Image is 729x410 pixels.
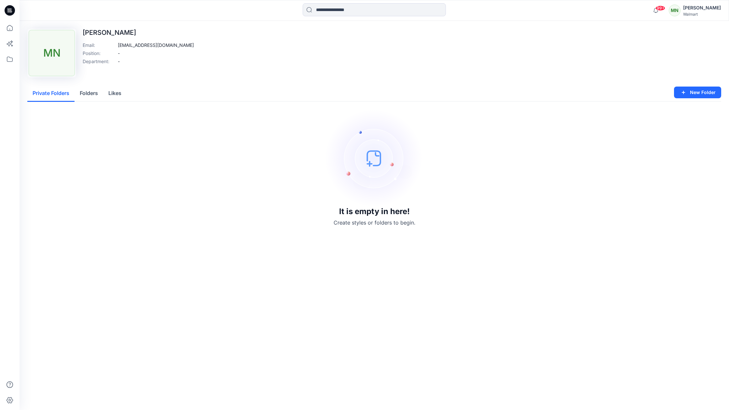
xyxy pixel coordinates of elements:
[118,42,194,48] p: [EMAIL_ADDRESS][DOMAIN_NAME]
[325,109,423,207] img: empty-state-image.svg
[27,85,75,102] button: Private Folders
[118,58,120,65] p: -
[83,58,115,65] p: Department :
[334,219,415,226] p: Create styles or folders to begin.
[103,85,127,102] button: Likes
[75,85,103,102] button: Folders
[83,50,115,57] p: Position :
[683,4,721,12] div: [PERSON_NAME]
[674,87,721,98] button: New Folder
[83,42,115,48] p: Email :
[118,50,120,57] p: -
[83,29,194,36] p: [PERSON_NAME]
[655,6,665,11] span: 99+
[29,30,75,76] div: MN
[339,207,410,216] h3: It is empty in here!
[683,12,721,17] div: Walmart
[669,5,681,16] div: MN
